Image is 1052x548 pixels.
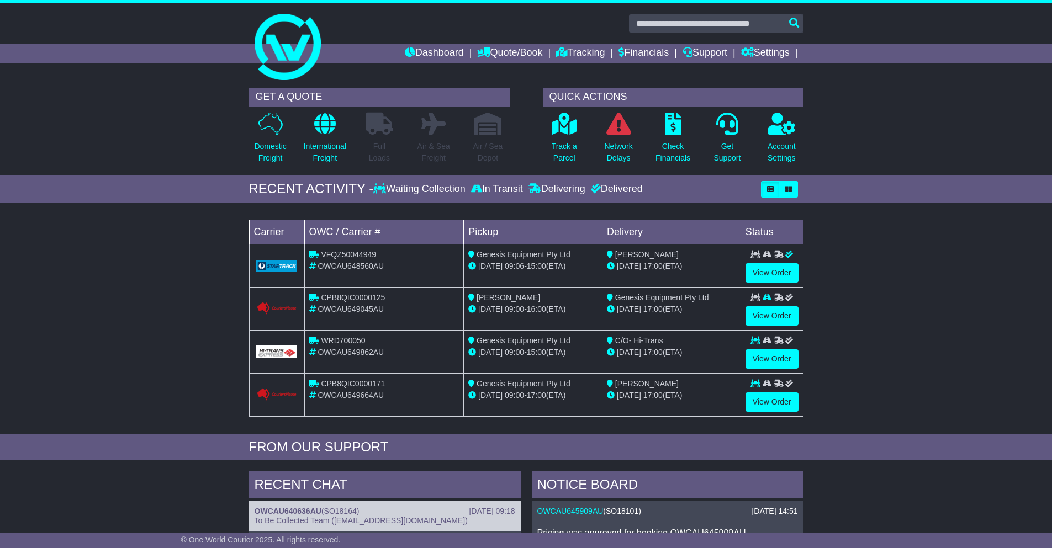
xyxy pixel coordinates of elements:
span: [DATE] [617,391,641,400]
span: 17:00 [643,348,663,357]
span: 15:00 [527,262,546,270]
td: Delivery [602,220,741,244]
td: Carrier [249,220,304,244]
span: 17:00 [643,262,663,270]
img: GetCarrierServiceLogo [256,260,298,272]
p: Account Settings [768,141,796,164]
span: [PERSON_NAME] [477,293,540,302]
span: [DATE] [478,305,503,313]
span: © One World Courier 2025. All rights reserved. [181,535,341,544]
span: 09:00 [505,348,524,357]
span: 16:00 [527,305,546,313]
p: International Freight [304,141,346,164]
div: ( ) [537,507,798,516]
div: (ETA) [607,347,736,358]
div: [DATE] 09:18 [469,507,515,516]
a: Track aParcel [551,112,578,170]
img: GetCarrierServiceLogo [256,388,298,401]
span: [DATE] [478,391,503,400]
span: To Be Collected Team ([EMAIL_ADDRESS][DOMAIN_NAME]) [255,516,468,525]
span: Genesis Equipment Pty Ltd [615,293,709,302]
div: [DATE] 14:51 [752,507,797,516]
span: 09:00 [505,305,524,313]
div: QUICK ACTIONS [543,88,803,107]
div: FROM OUR SUPPORT [249,439,803,455]
div: GET A QUOTE [249,88,510,107]
span: 15:00 [527,348,546,357]
div: NOTICE BOARD [532,471,803,501]
div: - (ETA) [468,390,598,401]
span: VFQZ50044949 [321,250,376,259]
td: OWC / Carrier # [304,220,464,244]
span: OWCAU648560AU [318,262,384,270]
p: Track a Parcel [552,141,577,164]
span: [DATE] [478,262,503,270]
a: View Order [746,306,799,326]
span: [DATE] [617,305,641,313]
a: NetworkDelays [604,112,633,170]
div: ( ) [255,507,515,516]
div: - (ETA) [468,260,598,272]
span: WRD700050 [321,336,365,345]
span: 17:00 [643,305,663,313]
span: [DATE] [617,348,641,357]
a: View Order [746,349,799,369]
span: 09:06 [505,262,524,270]
a: InternationalFreight [303,112,347,170]
span: [DATE] [478,348,503,357]
a: CheckFinancials [655,112,691,170]
p: Domestic Freight [254,141,286,164]
span: [PERSON_NAME] [615,250,679,259]
div: (ETA) [607,260,736,272]
div: (ETA) [607,304,736,315]
a: Settings [741,44,790,63]
span: C/O- Hi-Trans [615,336,663,345]
span: CPB8QIC0000171 [321,379,385,388]
div: - (ETA) [468,347,598,358]
p: Full Loads [366,141,393,164]
a: AccountSettings [767,112,796,170]
div: In Transit [468,183,526,195]
p: Air / Sea Depot [473,141,503,164]
div: Delivered [588,183,643,195]
a: Quote/Book [477,44,542,63]
span: OWCAU649862AU [318,348,384,357]
span: Genesis Equipment Pty Ltd [477,379,570,388]
span: 17:00 [527,391,546,400]
span: [DATE] [617,262,641,270]
div: Delivering [526,183,588,195]
span: OWCAU649664AU [318,391,384,400]
a: OWCAU645909AU [537,507,604,515]
a: View Order [746,263,799,283]
p: Air & Sea Freight [417,141,450,164]
div: RECENT CHAT [249,471,521,501]
td: Status [741,220,803,244]
img: GetCarrierServiceLogo [256,345,298,358]
span: Genesis Equipment Pty Ltd [477,336,570,345]
span: CPB8QIC0000125 [321,293,385,302]
a: Dashboard [405,44,464,63]
div: (ETA) [607,390,736,401]
span: [PERSON_NAME] [615,379,679,388]
a: Financials [618,44,669,63]
p: Check Financials [655,141,690,164]
span: Genesis Equipment Pty Ltd [477,250,570,259]
a: GetSupport [713,112,741,170]
span: 09:00 [505,391,524,400]
div: RECENT ACTIVITY - [249,181,374,197]
a: OWCAU640636AU [255,507,321,515]
span: SO18101 [606,507,638,515]
td: Pickup [464,220,602,244]
p: Pricing was approved for booking OWCAU645909AU. [537,528,798,538]
p: Network Delays [604,141,632,164]
div: Waiting Collection [373,183,468,195]
div: - (ETA) [468,304,598,315]
a: DomesticFreight [253,112,287,170]
span: SO18164 [324,507,357,515]
img: GetCarrierServiceLogo [256,302,298,315]
a: View Order [746,392,799,412]
span: 17:00 [643,391,663,400]
a: Support [683,44,727,63]
span: OWCAU649045AU [318,305,384,313]
p: Get Support [713,141,741,164]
